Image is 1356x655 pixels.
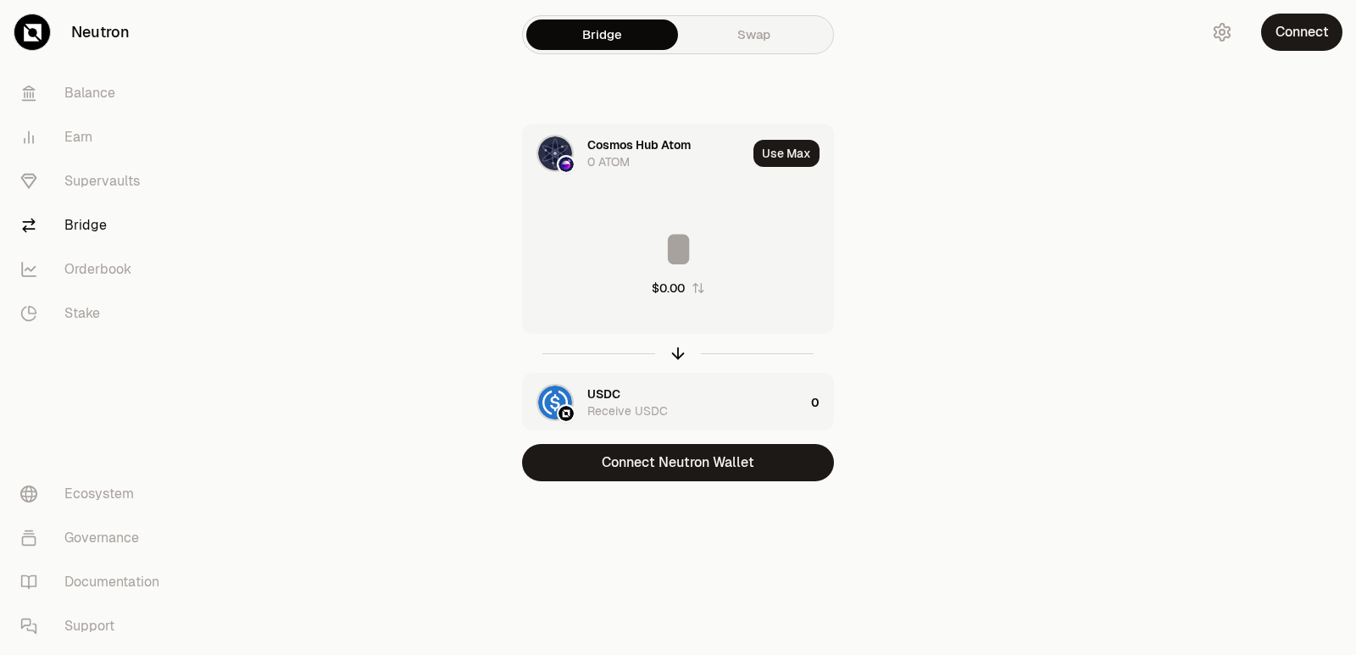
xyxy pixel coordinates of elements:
[538,136,572,170] img: ATOM Logo
[7,203,183,247] a: Bridge
[7,560,183,604] a: Documentation
[7,71,183,115] a: Balance
[523,125,747,182] div: ATOM LogoOsmosis LogoCosmos Hub Atom0 ATOM
[753,140,820,167] button: Use Max
[7,115,183,159] a: Earn
[587,136,691,153] div: Cosmos Hub Atom
[587,402,668,419] div: Receive USDC
[538,386,572,419] img: USDC Logo
[559,157,574,172] img: Osmosis Logo
[1261,14,1342,51] button: Connect
[652,280,705,297] button: $0.00
[7,516,183,560] a: Governance
[678,19,830,50] a: Swap
[559,406,574,421] img: Neutron Logo
[652,280,685,297] div: $0.00
[7,247,183,291] a: Orderbook
[7,604,183,648] a: Support
[523,374,833,431] button: USDC LogoNeutron LogoUSDCReceive USDC0
[7,291,183,336] a: Stake
[811,374,833,431] div: 0
[7,472,183,516] a: Ecosystem
[522,444,834,481] button: Connect Neutron Wallet
[7,159,183,203] a: Supervaults
[587,153,630,170] div: 0 ATOM
[587,386,620,402] div: USDC
[526,19,678,50] a: Bridge
[523,374,804,431] div: USDC LogoNeutron LogoUSDCReceive USDC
